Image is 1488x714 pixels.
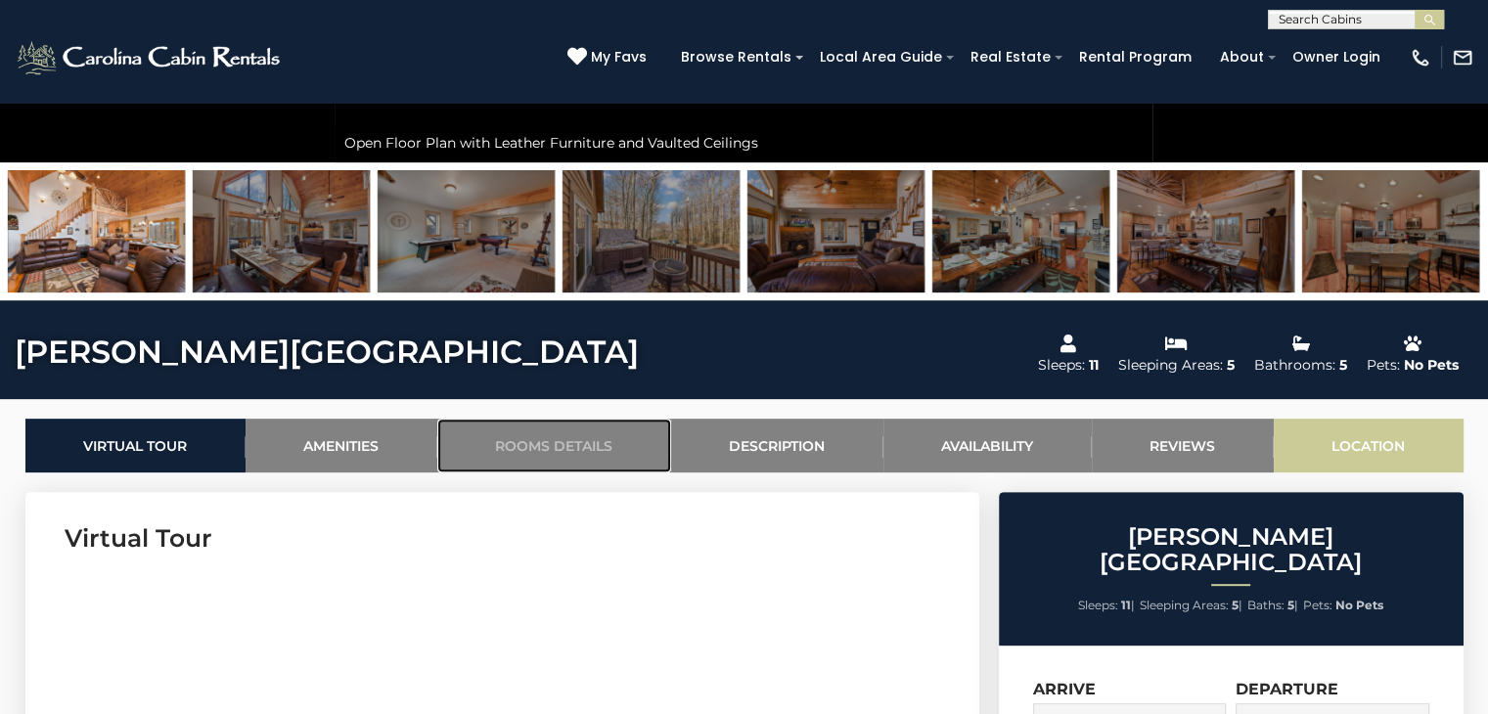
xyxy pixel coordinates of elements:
[1210,42,1274,72] a: About
[810,42,952,72] a: Local Area Guide
[193,170,370,292] img: 163281446
[1452,47,1473,68] img: mail-regular-white.png
[1069,42,1201,72] a: Rental Program
[567,47,652,68] a: My Favs
[1303,598,1332,612] span: Pets:
[591,47,647,67] span: My Favs
[1121,598,1131,612] strong: 11
[1283,42,1390,72] a: Owner Login
[1140,593,1242,618] li: |
[932,170,1109,292] img: 163281441
[1078,593,1135,618] li: |
[1140,598,1229,612] span: Sleeping Areas:
[335,123,1152,162] div: Open Floor Plan with Leather Furniture and Vaulted Ceilings
[1247,598,1285,612] span: Baths:
[1236,680,1338,698] label: Departure
[25,419,246,472] a: Virtual Tour
[1117,170,1294,292] img: 163281448
[1287,598,1294,612] strong: 5
[671,419,883,472] a: Description
[1033,680,1096,698] label: Arrive
[1302,170,1479,292] img: 163281432
[246,419,437,472] a: Amenities
[8,170,185,292] img: 163281445
[1335,598,1383,612] strong: No Pets
[378,170,555,292] img: 163281437
[1274,419,1464,472] a: Location
[1078,598,1118,612] span: Sleeps:
[883,419,1092,472] a: Availability
[1092,419,1274,472] a: Reviews
[747,170,924,292] img: 163281447
[1232,598,1239,612] strong: 5
[563,170,740,292] img: 163281440
[15,38,286,77] img: White-1-2.png
[671,42,801,72] a: Browse Rentals
[65,521,940,556] h3: Virtual Tour
[1410,47,1431,68] img: phone-regular-white.png
[1004,524,1459,576] h2: [PERSON_NAME][GEOGRAPHIC_DATA]
[1247,593,1298,618] li: |
[961,42,1060,72] a: Real Estate
[437,419,671,472] a: Rooms Details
